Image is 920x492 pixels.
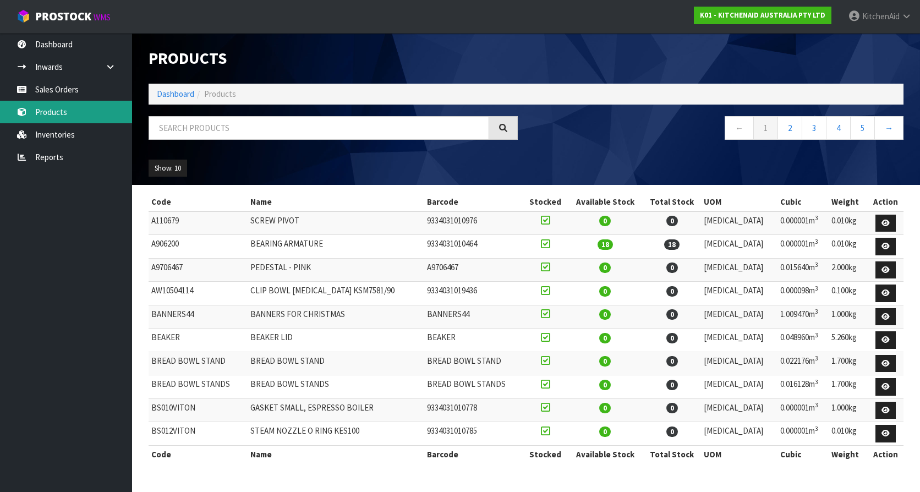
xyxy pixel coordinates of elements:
td: 1.000kg [829,305,868,329]
td: PEDESTAL - PINK [248,258,424,282]
th: Stocked [523,445,567,463]
td: 0.000098m [777,282,829,305]
span: 0 [599,356,611,367]
td: [MEDICAL_DATA] [701,305,777,329]
sup: 3 [815,308,818,315]
span: 0 [666,427,678,437]
small: WMS [94,12,111,23]
td: 9334031010464 [424,235,523,259]
td: BANNERS44 [424,305,523,329]
td: 5.260kg [829,329,868,352]
td: BANNERS FOR CHRISTMAS [248,305,424,329]
span: 0 [599,216,611,226]
td: BREAD BOWL STANDS [149,375,248,399]
h1: Products [149,50,518,67]
th: Cubic [777,193,829,211]
td: [MEDICAL_DATA] [701,211,777,235]
th: Barcode [424,193,523,211]
input: Search products [149,116,489,140]
td: 1.009470m [777,305,829,329]
button: Show: 10 [149,160,187,177]
td: 0.000001m [777,422,829,446]
td: STEAM NOZZLE O RING KES100 [248,422,424,446]
span: 18 [664,239,680,250]
span: 0 [666,333,678,343]
span: 0 [599,309,611,320]
td: 0.015640m [777,258,829,282]
span: 0 [666,286,678,297]
th: Weight [829,445,868,463]
span: 0 [666,356,678,367]
td: 9334031019436 [424,282,523,305]
td: [MEDICAL_DATA] [701,329,777,352]
td: BANNERS44 [149,305,248,329]
td: BEARING ARMATURE [248,235,424,259]
td: [MEDICAL_DATA] [701,398,777,422]
td: BEAKER [424,329,523,352]
img: cube-alt.png [17,9,30,23]
th: Barcode [424,445,523,463]
td: 0.010kg [829,211,868,235]
td: 0.000001m [777,235,829,259]
td: 0.000001m [777,398,829,422]
span: ProStock [35,9,91,24]
td: 1.000kg [829,398,868,422]
a: ← [725,116,754,140]
td: 9334031010778 [424,398,523,422]
th: UOM [701,445,777,463]
td: 1.700kg [829,352,868,375]
td: BEAKER LID [248,329,424,352]
td: 0.016128m [777,375,829,399]
sup: 3 [815,401,818,409]
th: Cubic [777,445,829,463]
td: A9706467 [424,258,523,282]
td: [MEDICAL_DATA] [701,352,777,375]
th: Total Stock [643,193,701,211]
td: A906200 [149,235,248,259]
td: 1.700kg [829,375,868,399]
span: 0 [666,309,678,320]
td: [MEDICAL_DATA] [701,375,777,399]
a: → [874,116,903,140]
sup: 3 [815,214,818,222]
td: A110679 [149,211,248,235]
th: Action [868,193,903,211]
td: 0.048960m [777,329,829,352]
td: BREAD BOWL STANDS [424,375,523,399]
sup: 3 [815,354,818,362]
td: 9334031010976 [424,211,523,235]
td: BS012VITON [149,422,248,446]
th: Code [149,193,248,211]
span: 0 [599,427,611,437]
span: KitchenAid [862,11,900,21]
sup: 3 [815,285,818,292]
td: BREAD BOWL STAND [424,352,523,375]
td: [MEDICAL_DATA] [701,235,777,259]
td: [MEDICAL_DATA] [701,258,777,282]
span: 0 [599,403,611,413]
td: GASKET SMALL, ESPRESSO BOILER [248,398,424,422]
td: 2.000kg [829,258,868,282]
a: 3 [802,116,826,140]
a: 4 [826,116,851,140]
th: Name [248,193,424,211]
a: 2 [777,116,802,140]
td: 0.000001m [777,211,829,235]
td: BREAD BOWL STAND [248,352,424,375]
th: Code [149,445,248,463]
th: Total Stock [643,445,701,463]
span: 0 [599,263,611,273]
strong: K01 - KITCHENAID AUSTRALIA PTY LTD [700,10,825,20]
td: SCREW PIVOT [248,211,424,235]
td: BS010VITON [149,398,248,422]
span: 0 [666,403,678,413]
span: 0 [666,216,678,226]
td: 9334031010785 [424,422,523,446]
span: 0 [599,333,611,343]
th: Available Stock [567,445,643,463]
span: Products [204,89,236,99]
td: BREAD BOWL STAND [149,352,248,375]
sup: 3 [815,238,818,245]
sup: 3 [815,378,818,386]
td: [MEDICAL_DATA] [701,282,777,305]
